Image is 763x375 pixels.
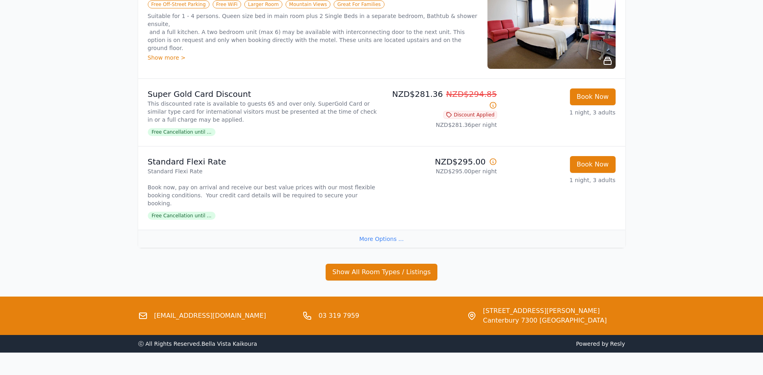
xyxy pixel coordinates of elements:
p: NZD$295.00 [385,156,497,167]
span: Great For Families [334,0,384,8]
span: Discount Applied [443,111,497,119]
span: Canterbury 7300 [GEOGRAPHIC_DATA] [483,316,607,325]
span: [STREET_ADDRESS][PERSON_NAME] [483,306,607,316]
div: Show more > [148,54,478,62]
button: Book Now [570,156,616,173]
p: Standard Flexi Rate [148,156,378,167]
div: More Options ... [138,230,625,248]
a: Resly [610,341,625,347]
span: ⓒ All Rights Reserved. Bella Vista Kaikoura [138,341,257,347]
span: Free Cancellation until ... [148,212,215,220]
p: NZD$281.36 per night [385,121,497,129]
span: Free WiFi [213,0,242,8]
button: Show All Room Types / Listings [326,264,438,281]
p: NZD$295.00 per night [385,167,497,175]
span: Larger Room [244,0,282,8]
span: NZD$294.85 [446,89,497,99]
button: Book Now [570,88,616,105]
p: 1 night, 3 adults [503,108,616,116]
span: Powered by [385,340,625,348]
p: Suitable for 1 - 4 persons. Queen size bed in main room plus 2 Single Beds in a separate bedroom,... [148,12,478,52]
p: This discounted rate is available to guests 65 and over only. SuperGold Card or similar type card... [148,100,378,124]
p: Standard Flexi Rate Book now, pay on arrival and receive our best value prices with our most flex... [148,167,378,207]
span: Free Cancellation until ... [148,128,215,136]
a: 03 319 7959 [318,311,359,321]
span: Free Off-Street Parking [148,0,209,8]
p: 1 night, 3 adults [503,176,616,184]
span: Mountain Views [286,0,330,8]
p: Super Gold Card Discount [148,88,378,100]
p: NZD$281.36 [385,88,497,111]
a: [EMAIL_ADDRESS][DOMAIN_NAME] [154,311,266,321]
